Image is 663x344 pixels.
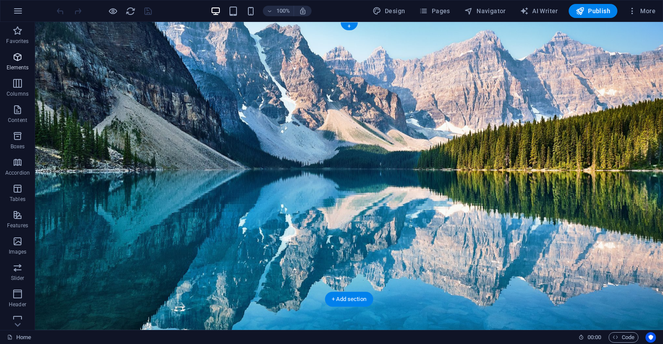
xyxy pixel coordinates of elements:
button: Design [369,4,409,18]
div: + Add section [325,292,373,307]
span: : [594,334,595,340]
p: Features [7,222,28,229]
a: Click to cancel selection. Double-click to open Pages [7,332,31,343]
button: Navigator [461,4,509,18]
span: Navigator [464,7,506,15]
button: Click here to leave preview mode and continue editing [108,6,118,16]
button: AI Writer [516,4,562,18]
button: Publish [569,4,617,18]
span: Publish [576,7,610,15]
p: Slider [11,275,25,282]
span: 00 00 [588,332,601,343]
p: Boxes [11,143,25,150]
button: 100% [263,6,294,16]
button: More [624,4,659,18]
i: On resize automatically adjust zoom level to fit chosen device. [299,7,307,15]
div: Design (Ctrl+Alt+Y) [369,4,409,18]
span: Pages [419,7,450,15]
button: Code [609,332,638,343]
span: More [628,7,656,15]
span: AI Writer [520,7,558,15]
p: Columns [7,90,29,97]
button: reload [125,6,136,16]
p: Elements [7,64,29,71]
span: Code [613,332,634,343]
p: Accordion [5,169,30,176]
p: Favorites [6,38,29,45]
h6: 100% [276,6,290,16]
span: Design [373,7,405,15]
i: Reload page [125,6,136,16]
h6: Session time [578,332,602,343]
p: Images [9,248,27,255]
button: Usercentrics [645,332,656,343]
div: + [340,22,358,30]
p: Header [9,301,26,308]
p: Content [8,117,27,124]
p: Tables [10,196,25,203]
button: Pages [416,4,453,18]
